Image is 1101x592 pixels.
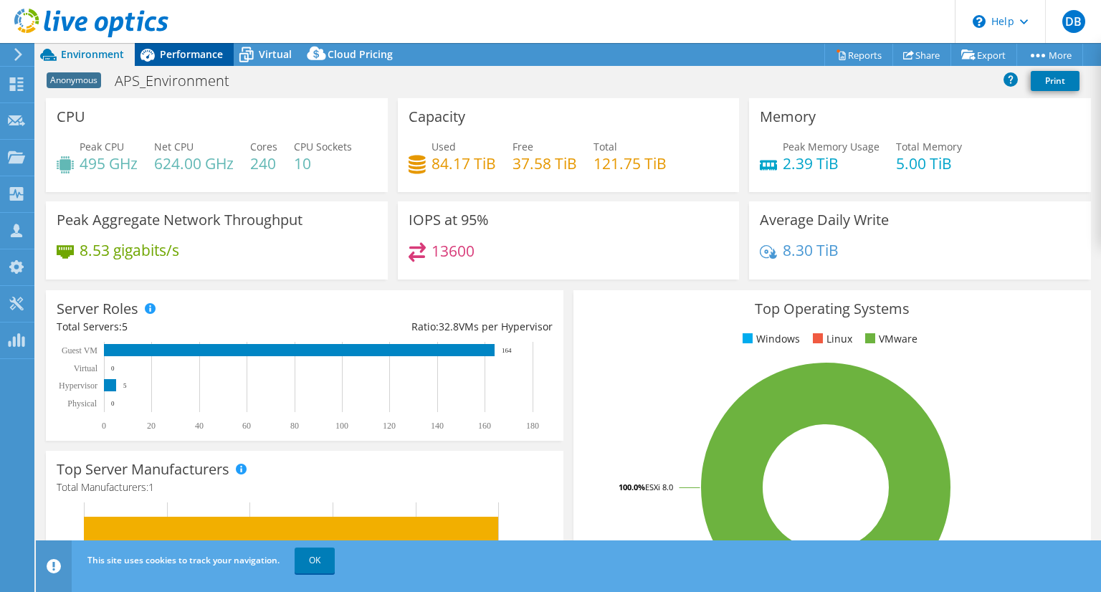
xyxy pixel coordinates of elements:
text: 100 [335,421,348,431]
h3: CPU [57,109,85,125]
h4: Total Manufacturers: [57,479,553,495]
span: Virtual [259,47,292,61]
svg: \n [973,15,986,28]
text: Physical [67,398,97,409]
text: 0 [111,365,115,372]
h4: 37.58 TiB [513,156,577,171]
h4: 13600 [432,243,475,259]
h4: 84.17 TiB [432,156,496,171]
text: 120 [383,421,396,431]
a: Export [950,44,1017,66]
text: 60 [242,421,251,431]
h4: 8.30 TiB [783,242,839,258]
text: 40 [195,421,204,431]
li: Linux [809,331,852,347]
text: 180 [526,421,539,431]
span: Peak Memory Usage [783,140,880,153]
span: Cores [250,140,277,153]
span: Used [432,140,456,153]
h3: Memory [760,109,816,125]
span: Free [513,140,533,153]
span: Environment [61,47,124,61]
span: Net CPU [154,140,194,153]
a: Share [892,44,951,66]
span: Cloud Pricing [328,47,393,61]
a: More [1016,44,1083,66]
h4: 240 [250,156,277,171]
text: 140 [431,421,444,431]
h3: Capacity [409,109,465,125]
h3: Top Operating Systems [584,301,1080,317]
h4: 2.39 TiB [783,156,880,171]
span: This site uses cookies to track your navigation. [87,554,280,566]
h3: Peak Aggregate Network Throughput [57,212,302,228]
h3: Server Roles [57,301,138,317]
span: 1 [148,480,154,494]
span: Total Memory [896,140,962,153]
li: VMware [862,331,917,347]
a: Reports [824,44,893,66]
a: Print [1031,71,1079,91]
div: Ratio: VMs per Hypervisor [305,319,553,335]
h1: APS_Environment [108,73,252,89]
li: Windows [739,331,800,347]
a: OK [295,548,335,573]
h4: 121.75 TiB [594,156,667,171]
tspan: 100.0% [619,482,645,492]
span: 32.8 [439,320,459,333]
h3: Average Daily Write [760,212,889,228]
div: Total Servers: [57,319,305,335]
span: CPU Sockets [294,140,352,153]
span: Anonymous [47,72,101,88]
text: Guest VM [62,345,97,355]
tspan: ESXi 8.0 [645,482,673,492]
text: Virtual [74,363,98,373]
text: 5 [123,382,127,389]
text: Hypervisor [59,381,97,391]
span: DB [1062,10,1085,33]
text: 20 [147,421,156,431]
span: Peak CPU [80,140,124,153]
h4: 10 [294,156,352,171]
h4: 5.00 TiB [896,156,962,171]
text: 0 [102,421,106,431]
h4: 624.00 GHz [154,156,234,171]
span: Performance [160,47,223,61]
h4: 8.53 gigabits/s [80,242,179,258]
span: Total [594,140,617,153]
h3: IOPS at 95% [409,212,489,228]
text: 160 [478,421,491,431]
text: 164 [502,347,512,354]
h4: 495 GHz [80,156,138,171]
text: 0 [111,400,115,407]
span: 5 [122,320,128,333]
text: 80 [290,421,299,431]
h3: Top Server Manufacturers [57,462,229,477]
